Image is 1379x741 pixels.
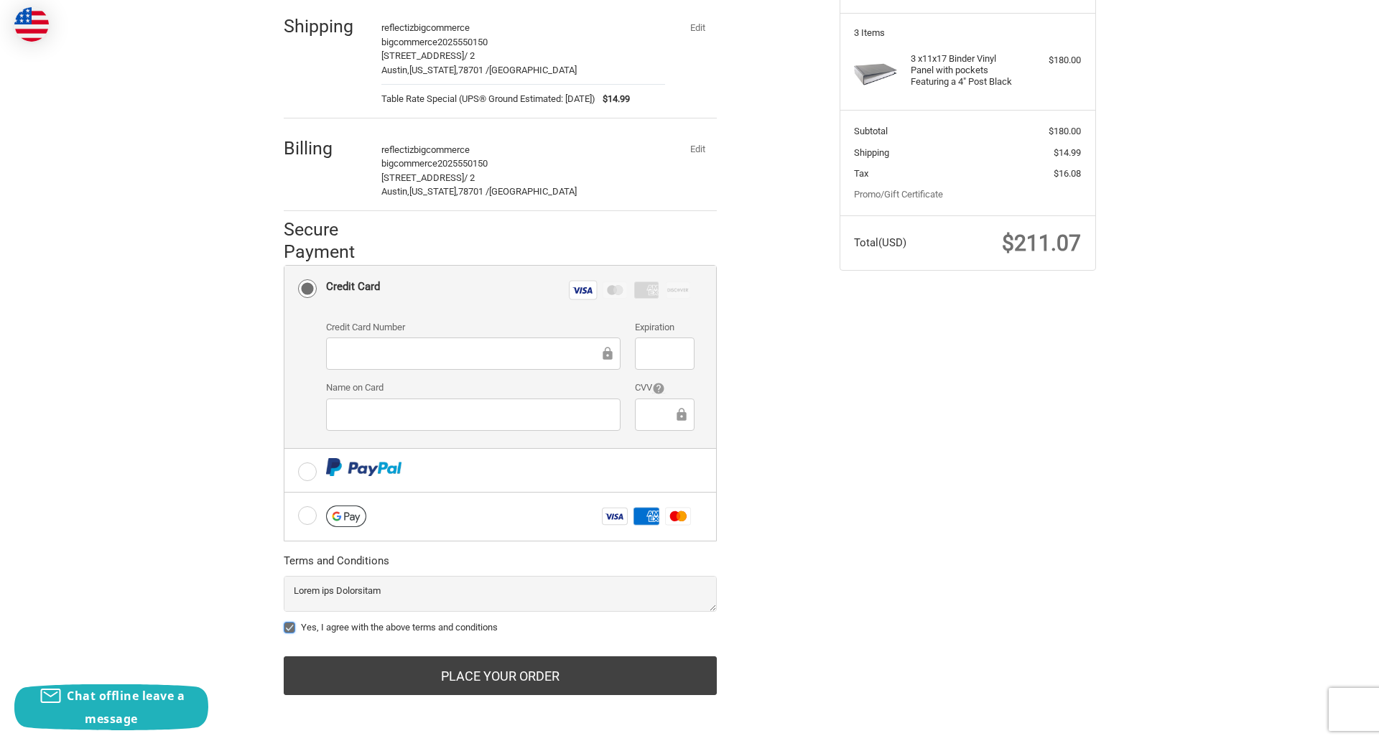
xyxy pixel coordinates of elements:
iframe: Secure Credit Card Frame - Expiration Date [645,345,684,362]
label: Credit Card Number [326,320,621,335]
span: Table Rate Special (UPS® Ground Estimated: [DATE]) [381,92,595,106]
span: [GEOGRAPHIC_DATA] [489,65,577,75]
div: Credit Card [326,275,380,299]
span: [STREET_ADDRESS] [381,50,464,61]
span: [US_STATE], [409,65,458,75]
span: [US_STATE], [409,186,458,197]
span: $180.00 [1049,126,1081,136]
span: Shipping [854,147,889,158]
h2: Shipping [284,15,368,37]
img: duty and tax information for United States [14,7,49,42]
span: Austin, [381,186,409,197]
span: Austin, [381,65,409,75]
label: Yes, I agree with the above terms and conditions [284,622,717,633]
span: 78701 / [458,186,489,197]
span: reflectiz [381,22,414,33]
span: reflectiz [381,144,414,155]
span: Total (USD) [854,236,906,249]
span: bigcommerce [381,158,437,169]
button: Edit [679,17,717,37]
iframe: Secure Credit Card Frame - Credit Card Number [336,345,600,362]
h4: 3 x 11x17 Binder Vinyl Panel with pockets Featuring a 4" Post Black [911,53,1021,88]
span: Checkout [86,6,130,19]
h2: Secure Payment [284,218,381,264]
textarea: Lorem ips Dolorsitam Consectet adipisc Elit sed doei://tem.91i78.utl Etdolor ma aliq://eni.67a47.... [284,576,717,612]
span: Tax [854,168,868,179]
button: Edit [679,139,717,159]
iframe: Secure Credit Card Frame - Cardholder Name [336,406,610,423]
span: / 2 [464,50,475,61]
span: Chat offline leave a message [67,688,185,727]
img: PayPal icon [326,458,401,476]
img: Google Pay icon [326,505,366,527]
a: Promo/Gift Certificate [854,189,943,200]
span: $14.99 [1054,147,1081,158]
span: [STREET_ADDRESS] [381,172,464,183]
label: Expiration [635,320,695,335]
span: $16.08 [1054,168,1081,179]
legend: Terms and Conditions [284,553,389,576]
span: $14.99 [595,92,630,106]
button: Chat offline leave a message [14,684,208,730]
iframe: Secure Credit Card Frame - CVV [645,406,674,423]
h3: 3 Items [854,27,1081,39]
span: 2025550150 [437,158,488,169]
button: Place Your Order [284,656,717,695]
span: $211.07 [1002,230,1081,256]
h2: Billing [284,137,368,159]
span: bigcommerce [414,22,470,33]
span: bigcommerce [381,37,437,47]
span: Subtotal [854,126,888,136]
label: Name on Card [326,381,621,395]
div: $180.00 [1024,53,1081,67]
span: [GEOGRAPHIC_DATA] [489,186,577,197]
label: CVV [635,381,695,395]
span: 78701 / [458,65,489,75]
span: 2025550150 [437,37,488,47]
span: / 2 [464,172,475,183]
span: bigcommerce [414,144,470,155]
